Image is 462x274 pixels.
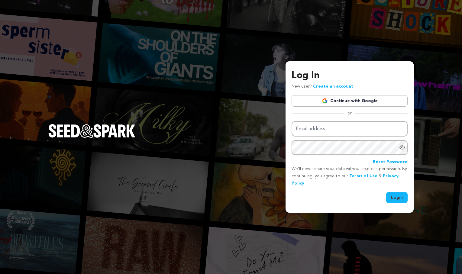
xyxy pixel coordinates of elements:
p: We’ll never share your data without express permission. By continuing, you agree to our & . [292,166,408,187]
h3: Log In [292,69,408,83]
input: Email address [292,121,408,137]
a: Seed&Spark Homepage [48,124,135,150]
a: Show password as plain text. Warning: this will display your password on the screen. [399,144,405,150]
a: Create an account [313,84,353,89]
button: Login [386,192,408,203]
span: or [344,110,355,116]
a: Reset Password [373,159,408,166]
a: Continue with Google [292,95,408,107]
img: Seed&Spark Logo [48,124,135,137]
a: Terms of Use [349,174,377,178]
p: New user? [292,83,353,90]
a: Privacy Policy [292,174,399,185]
img: Google logo [322,98,328,104]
